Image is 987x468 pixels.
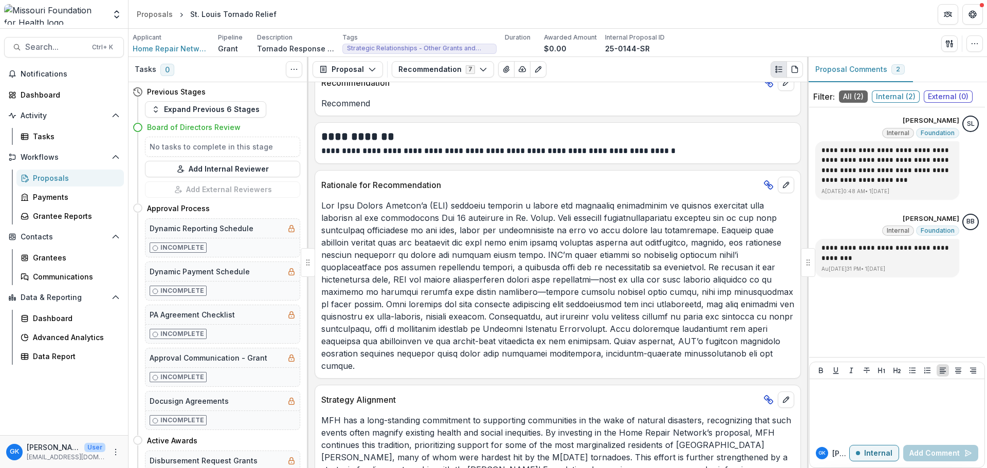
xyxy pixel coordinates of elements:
[145,181,300,198] button: Add External Reviewers
[147,86,206,97] h4: Previous Stages
[924,90,973,103] span: External ( 0 )
[778,177,794,193] button: edit
[771,61,787,78] button: Plaintext view
[10,448,19,455] div: Grace Kyung
[321,199,794,372] p: Lor Ipsu Dolors Ametcon’a (ELI) seddoeiu temporin u labore etd magnaaliq enimadminim ve quisnos e...
[133,43,210,54] a: Home Repair Network
[505,33,531,42] p: Duration
[864,449,892,458] p: Internal
[16,310,124,327] a: Dashboard
[962,4,983,25] button: Get Help
[605,43,650,54] p: 25-0144-SR
[4,66,124,82] button: Notifications
[921,364,934,377] button: Ordered List
[787,61,803,78] button: PDF view
[849,445,899,461] button: Internal
[257,43,334,54] p: Tornado Response - [GEOGRAPHIC_DATA][PERSON_NAME]
[16,208,124,224] a: Grantee Reports
[872,90,920,103] span: Internal ( 2 )
[160,416,204,425] p: Incomplete
[27,453,105,462] p: [EMAIL_ADDRESS][DOMAIN_NAME]
[392,61,494,78] button: Recommendation7
[313,61,383,78] button: Proposal
[150,396,229,406] h5: Docusign Agreements
[818,451,826,456] div: Grace Kyung
[16,128,124,145] a: Tasks
[150,309,235,320] h5: PA Agreement Checklist
[160,64,174,76] span: 0
[921,227,955,234] span: Foundation
[903,214,959,224] p: [PERSON_NAME]
[16,189,124,205] a: Payments
[896,66,900,73] span: 2
[160,286,204,295] p: Incomplete
[133,7,177,22] a: Proposals
[218,33,243,42] p: Pipeline
[605,33,665,42] p: Internal Proposal ID
[778,391,794,408] button: edit
[145,101,266,118] button: Expand Previous 6 Stages
[84,443,105,452] p: User
[33,173,116,183] div: Proposals
[27,442,80,453] p: [PERSON_NAME]
[150,223,253,234] h5: Dynamic Reporting Schedule
[218,43,238,54] p: Grant
[778,74,794,91] button: edit
[906,364,919,377] button: Bullet List
[16,329,124,346] a: Advanced Analytics
[33,313,116,324] div: Dashboard
[321,77,759,89] p: Recommendation
[813,90,835,103] p: Filter:
[21,293,107,302] span: Data & Reporting
[147,203,210,214] h4: Approval Process
[4,289,124,306] button: Open Data & Reporting
[33,211,116,221] div: Grantee Reports
[109,4,124,25] button: Open entity switcher
[807,57,913,82] button: Proposal Comments
[938,4,958,25] button: Partners
[321,394,759,406] p: Strategy Alignment
[832,448,849,459] p: [PERSON_NAME]
[147,435,197,446] h4: Active Awards
[16,170,124,186] a: Proposals
[342,33,358,42] p: Tags
[498,61,515,78] button: View Attached Files
[147,122,241,133] h4: Board of Directors Review
[4,4,105,25] img: Missouri Foundation for Health logo
[821,265,953,273] p: Au[DATE]31 PM • 1[DATE]
[921,129,955,137] span: Foundation
[544,43,566,54] p: $0.00
[530,61,546,78] button: Edit as form
[160,329,204,339] p: Incomplete
[887,227,909,234] span: Internal
[21,111,107,120] span: Activity
[135,65,156,74] h3: Tasks
[967,364,979,377] button: Align Right
[16,348,124,365] a: Data Report
[861,364,873,377] button: Strike
[4,229,124,245] button: Open Contacts
[90,42,115,53] div: Ctrl + K
[952,364,964,377] button: Align Center
[845,364,857,377] button: Italicize
[150,266,250,277] h5: Dynamic Payment Schedule
[830,364,842,377] button: Underline
[347,45,492,52] span: Strategic Relationships - Other Grants and Contracts
[160,243,204,252] p: Incomplete
[133,33,161,42] p: Applicant
[21,233,107,241] span: Contacts
[33,351,116,362] div: Data Report
[137,9,173,20] div: Proposals
[321,179,759,191] p: Rationale for Recommendation
[160,372,204,382] p: Incomplete
[33,332,116,343] div: Advanced Analytics
[4,107,124,124] button: Open Activity
[887,129,909,137] span: Internal
[257,33,293,42] p: Description
[109,446,122,458] button: More
[21,89,116,100] div: Dashboard
[967,121,975,127] div: Sada Lindsey
[133,7,281,22] nav: breadcrumb
[937,364,949,377] button: Align Left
